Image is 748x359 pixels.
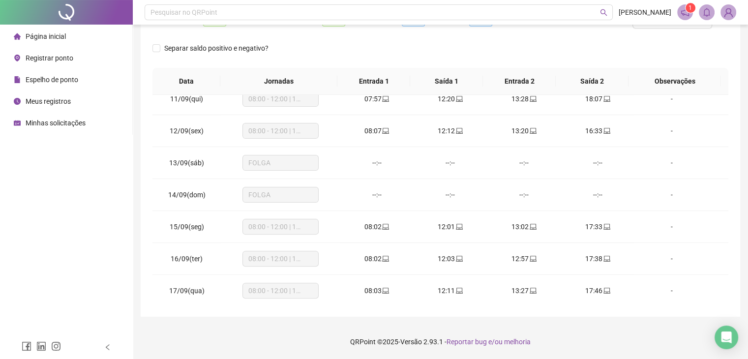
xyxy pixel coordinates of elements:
div: 16:33 [569,125,627,136]
span: laptop [602,95,610,102]
span: Minhas solicitações [26,119,86,127]
img: 90740 [721,5,736,20]
th: Saída 2 [556,68,628,95]
span: laptop [602,127,610,134]
div: 12:03 [421,253,479,264]
span: file [14,76,21,83]
th: Observações [628,68,721,95]
span: search [600,9,607,16]
div: - [642,253,700,264]
span: laptop [529,127,537,134]
span: laptop [602,223,610,230]
span: laptop [381,223,389,230]
span: Observações [636,76,713,87]
div: Open Intercom Messenger [715,326,738,349]
span: 1 [688,4,692,11]
span: 12/09(sex) [170,127,204,135]
div: --:-- [569,189,627,200]
div: 17:38 [569,253,627,264]
span: 11/09(qui) [170,95,203,103]
span: FOLGA [248,155,313,170]
span: laptop [455,287,463,294]
span: laptop [529,287,537,294]
div: 17:33 [569,221,627,232]
div: - [642,157,700,168]
span: environment [14,55,21,61]
div: 08:07 [348,125,406,136]
th: Entrada 2 [483,68,556,95]
div: 12:11 [421,285,479,296]
span: 17/09(qua) [169,287,205,295]
span: laptop [455,223,463,230]
th: Data [152,68,220,95]
span: Separar saldo positivo e negativo? [160,43,272,54]
span: 15/09(seg) [170,223,204,231]
span: laptop [455,95,463,102]
footer: QRPoint © 2025 - 2.93.1 - [133,325,748,359]
span: 16/09(ter) [171,255,203,263]
span: instagram [51,341,61,351]
th: Saída 1 [410,68,483,95]
sup: 1 [686,3,695,13]
div: 18:07 [569,93,627,104]
span: laptop [381,127,389,134]
span: laptop [529,255,537,262]
div: - [642,285,700,296]
div: - [642,221,700,232]
div: 17:46 [569,285,627,296]
th: Entrada 1 [337,68,410,95]
div: 12:12 [421,125,479,136]
span: 13/09(sáb) [169,159,204,167]
div: 07:57 [348,93,406,104]
span: clock-circle [14,98,21,105]
div: --:-- [348,189,406,200]
div: 08:02 [348,221,406,232]
span: laptop [602,287,610,294]
div: 13:27 [495,285,553,296]
span: linkedin [36,341,46,351]
span: [PERSON_NAME] [619,7,671,18]
span: laptop [381,95,389,102]
th: Jornadas [220,68,337,95]
div: --:-- [495,189,553,200]
span: laptop [381,255,389,262]
span: notification [681,8,689,17]
div: - [642,189,700,200]
span: home [14,33,21,40]
span: laptop [529,223,537,230]
span: 08:00 - 12:00 | 13:00 - 18:00 [248,283,313,298]
div: - [642,125,700,136]
div: 08:03 [348,285,406,296]
div: 08:02 [348,253,406,264]
div: 13:28 [495,93,553,104]
span: laptop [381,287,389,294]
span: laptop [602,255,610,262]
span: 08:00 - 12:00 | 13:00 - 18:00 [248,91,313,106]
span: schedule [14,120,21,126]
div: --:-- [421,189,479,200]
span: Meus registros [26,97,71,105]
div: --:-- [495,157,553,168]
span: bell [702,8,711,17]
span: left [104,344,111,351]
span: 08:00 - 12:00 | 13:00 - 18:00 [248,219,313,234]
div: 13:02 [495,221,553,232]
div: --:-- [569,157,627,168]
div: 13:20 [495,125,553,136]
span: laptop [529,95,537,102]
span: Espelho de ponto [26,76,78,84]
span: FOLGA [248,187,313,202]
span: Reportar bug e/ou melhoria [447,338,531,346]
span: laptop [455,127,463,134]
span: Versão [400,338,422,346]
div: 12:20 [421,93,479,104]
div: 12:01 [421,221,479,232]
div: --:-- [348,157,406,168]
div: --:-- [421,157,479,168]
span: laptop [455,255,463,262]
span: Registrar ponto [26,54,73,62]
span: 08:00 - 12:00 | 13:00 - 17:00 [248,123,313,138]
div: 12:57 [495,253,553,264]
div: - [642,93,700,104]
span: Página inicial [26,32,66,40]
